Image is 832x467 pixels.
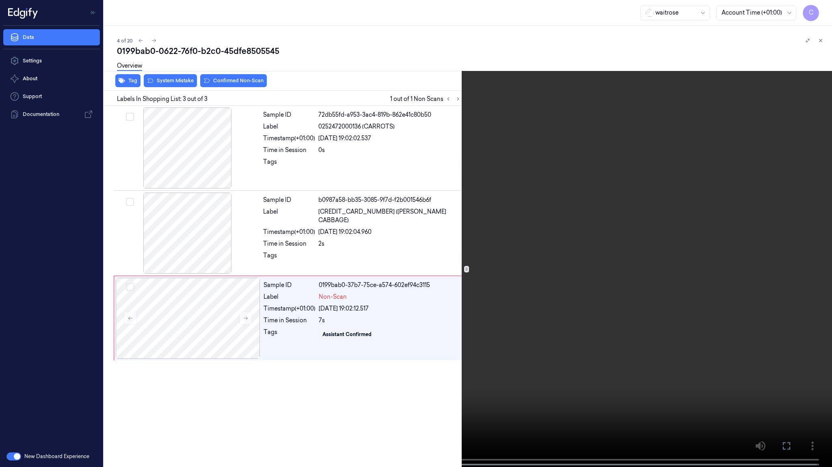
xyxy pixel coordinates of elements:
[318,134,461,143] div: [DATE] 19:02:02.537
[264,316,316,325] div: Time in Session
[263,111,315,119] div: Sample ID
[117,95,207,103] span: Labels In Shopping List: 3 out of 3
[87,6,100,19] button: Toggle Navigation
[263,146,315,154] div: Time in Session
[3,53,100,69] a: Settings
[263,122,315,131] div: Label
[803,5,819,21] button: C
[126,198,134,206] button: Select row
[117,62,142,71] a: Overview
[263,240,315,248] div: Time in Session
[263,251,315,264] div: Tags
[3,88,100,105] a: Support
[263,196,315,204] div: Sample ID
[3,71,100,87] button: About
[319,304,461,313] div: [DATE] 19:02:12.517
[319,281,461,289] div: 0199bab0-37b7-75ce-a574-602ef94c3115
[264,328,316,341] div: Tags
[318,208,461,225] span: [CREDIT_CARD_NUMBER] ([PERSON_NAME] CABBAGE)
[263,158,315,171] div: Tags
[264,293,316,301] div: Label
[322,331,372,338] div: Assistant Confirmed
[264,304,316,313] div: Timestamp (+01:00)
[117,37,133,44] span: 4 of 20
[263,208,315,225] div: Label
[117,45,826,57] div: 0199bab0-0622-76f0-b2c0-45dfe8505545
[263,228,315,236] div: Timestamp (+01:00)
[319,293,347,301] span: Non-Scan
[144,74,197,87] button: System Mistake
[3,106,100,122] a: Documentation
[318,196,461,204] div: b0987a58-bb35-3085-9f7d-f2b001546b6f
[318,146,461,154] div: 0s
[200,74,267,87] button: Confirmed Non-Scan
[264,281,316,289] div: Sample ID
[390,94,463,104] span: 1 out of 1 Non Scans
[126,283,134,291] button: Select row
[319,316,461,325] div: 7s
[126,113,134,121] button: Select row
[318,122,395,131] span: 0252472000136 (CARROTS)
[3,29,100,45] a: Data
[318,228,461,236] div: [DATE] 19:02:04.960
[318,240,461,248] div: 2s
[115,74,140,87] button: Tag
[263,134,315,143] div: Timestamp (+01:00)
[318,111,461,119] div: 72db55fd-a953-3ac4-819b-862e41c80b50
